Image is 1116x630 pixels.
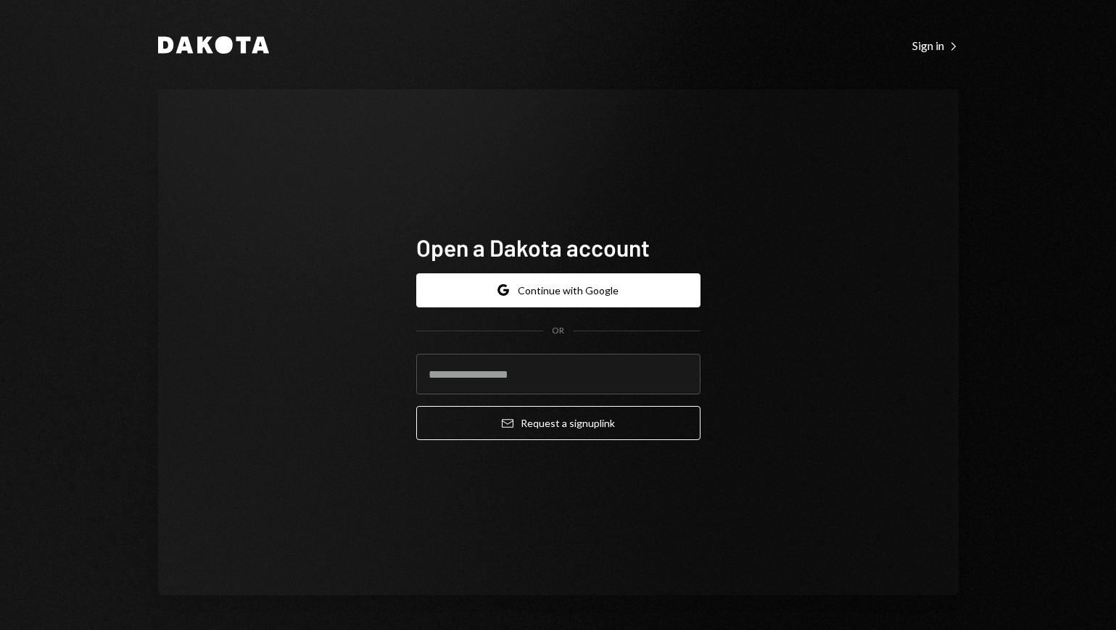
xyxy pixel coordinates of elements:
h1: Open a Dakota account [416,233,700,262]
a: Sign in [912,37,959,53]
div: Sign in [912,38,959,53]
button: Continue with Google [416,273,700,307]
div: OR [552,325,564,337]
button: Request a signuplink [416,406,700,440]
